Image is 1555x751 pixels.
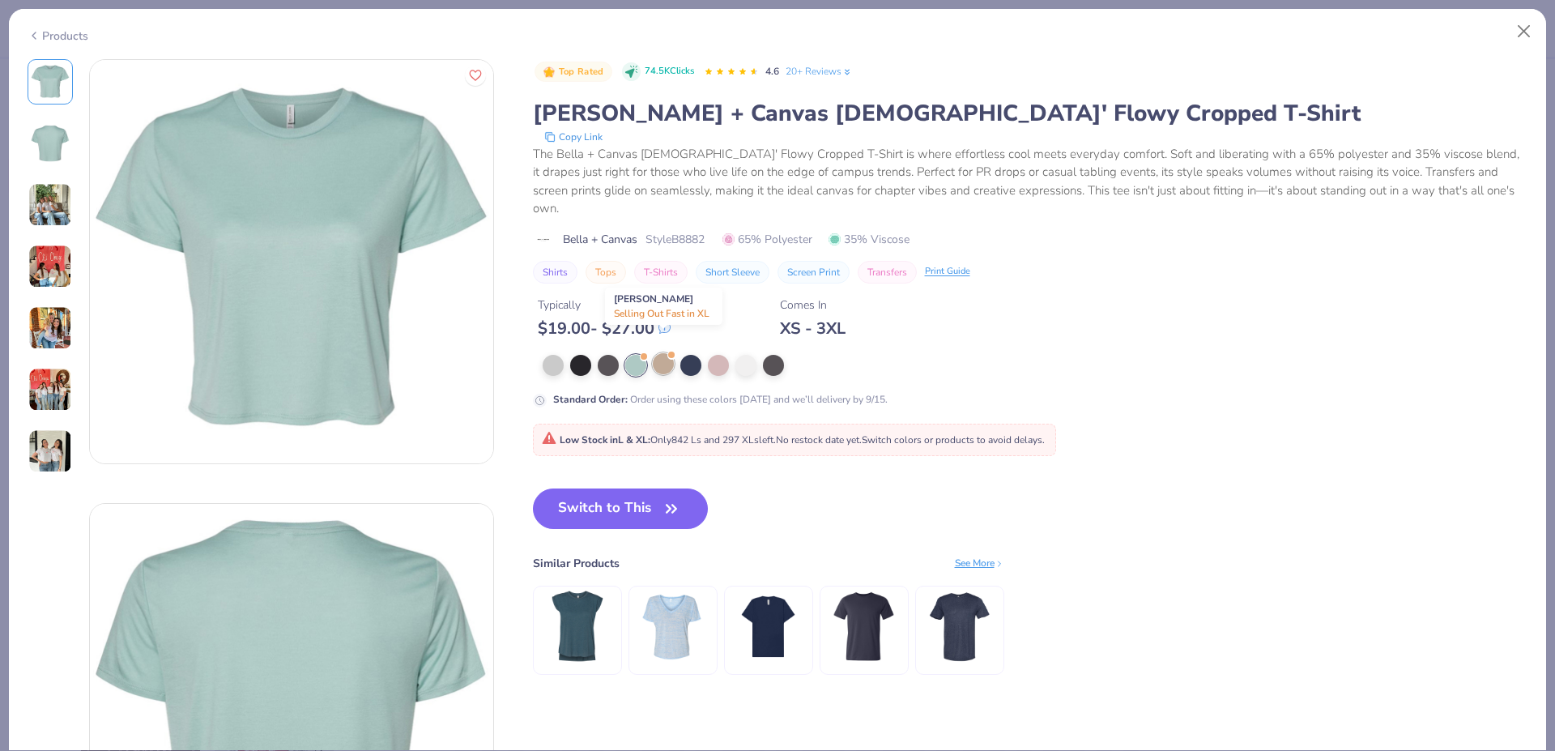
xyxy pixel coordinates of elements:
[90,60,493,463] img: Front
[543,66,556,79] img: Top Rated sort
[780,318,846,339] div: XS - 3XL
[542,433,1045,446] span: Only 842 Ls and 297 XLs left. Switch colors or products to avoid delays.
[722,231,812,248] span: 65% Polyester
[465,65,486,86] button: Like
[28,183,72,227] img: User generated content
[553,393,628,406] strong: Standard Order :
[28,245,72,288] img: User generated content
[533,555,620,572] div: Similar Products
[586,261,626,284] button: Tops
[31,124,70,163] img: Back
[28,429,72,473] img: User generated content
[539,129,607,145] button: copy to clipboard
[533,98,1528,129] div: [PERSON_NAME] + Canvas [DEMOGRAPHIC_DATA]' Flowy Cropped T-Shirt
[28,28,88,45] div: Products
[533,261,577,284] button: Shirts
[776,433,862,446] span: No restock date yet.
[786,64,853,79] a: 20+ Reviews
[765,65,779,78] span: 4.6
[605,288,722,325] div: [PERSON_NAME]
[921,588,998,665] img: Bella + Canvas Fast Fashion Unisex Viscose Fashion Tee
[539,588,616,665] img: Bella + Canvas Ladies' Flowy Muscle T-Shirt with Rolled Cuff
[825,588,902,665] img: Bella + Canvas Unisex Made In The USA Jersey Short Sleeve Tee
[696,261,769,284] button: Short Sleeve
[560,433,650,446] strong: Low Stock in L & XL :
[553,392,888,407] div: Order using these colors [DATE] and we’ll delivery by 9/15.
[559,67,604,76] span: Top Rated
[563,231,637,248] span: Bella + Canvas
[858,261,917,284] button: Transfers
[533,233,555,246] img: brand logo
[925,265,970,279] div: Print Guide
[634,261,688,284] button: T-Shirts
[780,297,846,314] div: Comes In
[533,145,1528,218] div: The Bella + Canvas [DEMOGRAPHIC_DATA]' Flowy Cropped T-Shirt is where effortless cool meets every...
[730,588,807,665] img: Bella + Canvas FWD Fashion Heavyweight Street Tee
[645,231,705,248] span: Style B8882
[634,588,711,665] img: Bella + Canvas Women’s Slouchy V-Neck Tee
[538,297,671,314] div: Typically
[704,59,759,85] div: 4.6 Stars
[955,556,1004,570] div: See More
[538,318,671,339] div: $ 19.00 - $ 27.00
[28,306,72,350] img: User generated content
[614,307,709,320] span: Selling Out Fast in XL
[28,368,72,412] img: User generated content
[645,65,694,79] span: 74.5K Clicks
[1509,16,1540,47] button: Close
[31,62,70,101] img: Front
[777,261,850,284] button: Screen Print
[829,231,910,248] span: 35% Viscose
[535,62,612,83] button: Badge Button
[533,489,709,529] button: Switch to This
